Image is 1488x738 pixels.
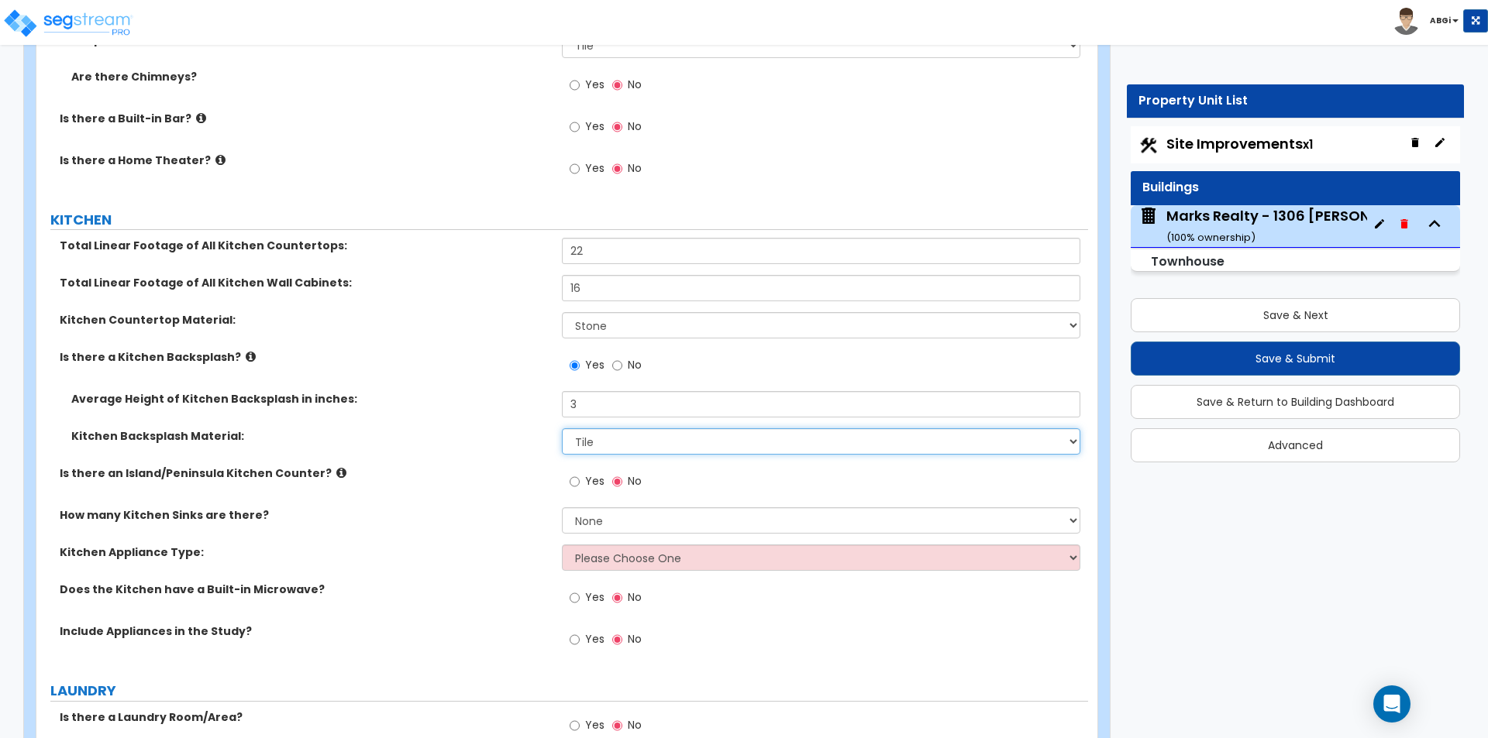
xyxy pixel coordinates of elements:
[570,589,580,606] input: Yes
[60,709,550,725] label: Is there a Laundry Room/Area?
[60,238,550,253] label: Total Linear Footage of All Kitchen Countertops:
[1166,134,1313,153] span: Site Improvements
[50,681,1088,701] label: LAUNDRY
[60,465,550,481] label: Is there an Island/Peninsula Kitchen Counter?
[570,118,580,136] input: Yes
[585,118,604,134] span: Yes
[628,118,642,134] span: No
[1131,342,1460,376] button: Save & Submit
[60,349,550,365] label: Is there a Kitchen Backsplash?
[1138,92,1452,110] div: Property Unit List
[60,312,550,328] label: Kitchen Countertop Material:
[570,717,580,734] input: Yes
[196,112,206,124] i: click for more info!
[246,351,256,362] i: click for more info!
[1151,252,1224,270] small: Townhouse
[1138,136,1159,156] img: Construction.png
[628,473,642,489] span: No
[612,589,622,606] input: No
[60,582,550,597] label: Does the Kitchen have a Built-in Microwave?
[628,589,642,605] span: No
[1166,230,1255,245] small: ( 100 % ownership)
[570,631,580,648] input: Yes
[1138,206,1159,226] img: building.svg
[612,118,622,136] input: No
[628,717,642,733] span: No
[1166,206,1429,245] div: Marks Realty - 1306 [PERSON_NAME]
[570,160,580,177] input: Yes
[570,77,580,94] input: Yes
[612,717,622,734] input: No
[60,153,550,168] label: Is there a Home Theater?
[1131,298,1460,332] button: Save & Next
[628,160,642,176] span: No
[612,160,622,177] input: No
[71,391,550,407] label: Average Height of Kitchen Backsplash in inches:
[1131,428,1460,462] button: Advanced
[1393,8,1420,35] img: avatar.png
[1131,385,1460,419] button: Save & Return to Building Dashboard
[585,717,604,733] span: Yes
[628,77,642,92] span: No
[612,473,622,490] input: No
[570,357,580,374] input: Yes
[71,69,550,84] label: Are there Chimneys?
[60,507,550,523] label: How many Kitchen Sinks are there?
[1303,136,1313,153] small: x1
[60,544,550,560] label: Kitchen Appliance Type:
[585,357,604,372] span: Yes
[585,160,604,176] span: Yes
[50,210,1088,230] label: KITCHEN
[71,428,550,444] label: Kitchen Backsplash Material:
[1373,685,1410,723] div: Open Intercom Messenger
[2,8,134,39] img: logo_pro_r.png
[60,111,550,126] label: Is there a Built-in Bar?
[60,275,550,290] label: Total Linear Footage of All Kitchen Wall Cabinets:
[585,77,604,92] span: Yes
[628,357,642,372] span: No
[612,631,622,648] input: No
[215,154,226,166] i: click for more info!
[336,467,346,479] i: click for more info!
[585,631,604,647] span: Yes
[612,357,622,374] input: No
[1138,206,1367,245] span: Marks Realty - 1306 Birdsall
[570,473,580,490] input: Yes
[585,473,604,489] span: Yes
[1430,15,1451,26] b: ABGi
[612,77,622,94] input: No
[585,589,604,605] span: Yes
[628,631,642,647] span: No
[1142,179,1448,197] div: Buildings
[60,623,550,639] label: Include Appliances in the Study?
